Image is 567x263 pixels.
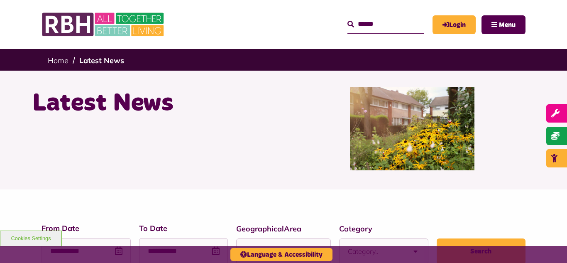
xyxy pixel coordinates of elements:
a: MyRBH [433,15,476,34]
iframe: Netcall Web Assistant for live chat [530,226,567,263]
h1: Latest News [32,87,277,120]
button: Navigation [481,15,525,34]
button: Language & Accessibility [230,248,332,261]
label: From Date [42,223,131,234]
img: RBH [42,8,166,41]
img: SAZ MEDIA RBH HOUSING4 [350,87,474,170]
a: Home [48,56,68,65]
label: To Date [139,223,228,234]
label: Category [339,223,428,234]
label: GeographicalArea [236,223,331,234]
span: Menu [499,22,516,28]
a: Latest News [79,56,124,65]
